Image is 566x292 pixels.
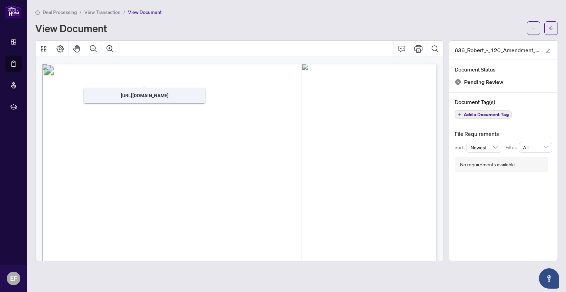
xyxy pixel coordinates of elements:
h4: Document Status [455,65,552,74]
button: Open asap [539,268,559,289]
img: logo [5,5,22,18]
span: 636_Robert_-_120_Amendment_to_Agreement ACCEPTED.pdf [455,46,539,54]
span: Add a Document Tag [464,112,509,117]
p: Sort: [455,144,466,151]
span: Pending Review [464,78,503,87]
div: No requirements available [460,161,515,168]
span: View Transaction [84,9,121,15]
span: EF [10,274,17,283]
h1: View Document [35,23,107,34]
h4: Document Tag(s) [455,98,552,106]
img: Document Status [455,79,461,85]
span: Newest [471,142,498,152]
li: / [123,8,125,16]
span: All [523,142,548,152]
span: View Document [128,9,162,15]
span: Deal Processing [43,9,77,15]
span: plus [458,113,461,116]
h4: File Requirements [455,130,552,138]
span: edit [546,48,550,53]
button: Add a Document Tag [455,110,512,119]
span: home [35,10,40,15]
span: ellipsis [531,26,536,30]
p: Filter: [505,144,519,151]
span: arrow-left [549,26,553,30]
li: / [80,8,82,16]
